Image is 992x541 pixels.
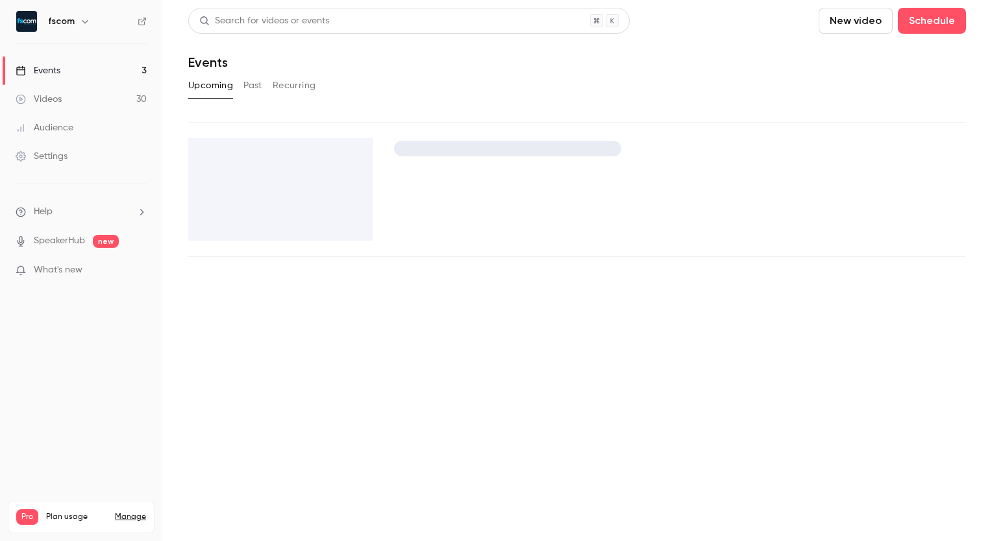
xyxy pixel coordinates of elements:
span: What's new [34,263,82,277]
span: Pro [16,509,38,525]
div: Settings [16,150,68,163]
h1: Events [188,54,228,70]
button: Recurring [273,75,316,96]
img: fscom [16,11,37,32]
a: Manage [115,512,146,522]
h6: fscom [48,15,75,28]
span: new [93,235,119,248]
span: Plan usage [46,512,107,522]
div: Videos [16,93,62,106]
div: Search for videos or events [199,14,329,28]
button: Upcoming [188,75,233,96]
div: Events [16,64,60,77]
button: Schedule [898,8,966,34]
button: Past [243,75,262,96]
a: SpeakerHub [34,234,85,248]
div: Audience [16,121,73,134]
li: help-dropdown-opener [16,205,147,219]
button: New video [819,8,893,34]
span: Help [34,205,53,219]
